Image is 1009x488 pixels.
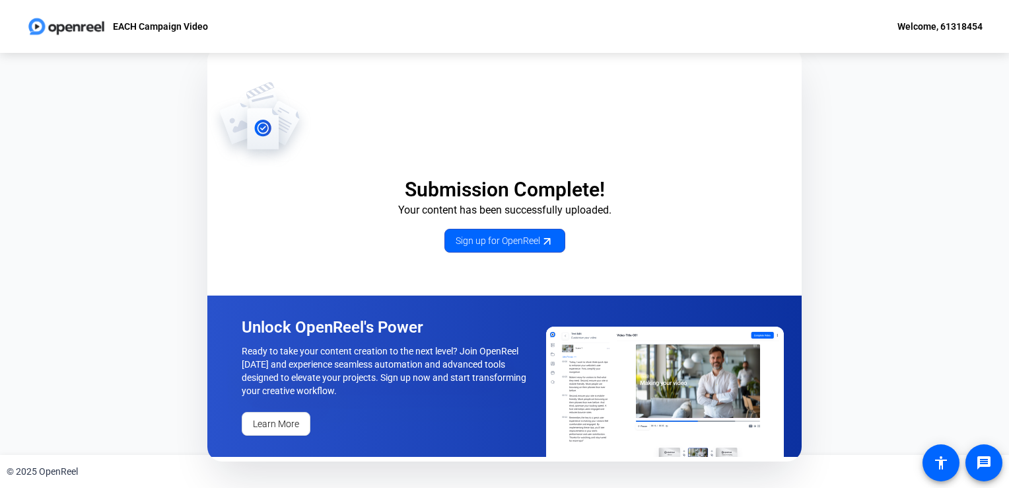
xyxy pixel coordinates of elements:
[207,81,312,167] img: OpenReel
[113,19,208,34] p: EACH Campaign Video
[444,229,565,253] a: Sign up for OpenReel
[253,417,299,431] span: Learn More
[242,412,310,436] a: Learn More
[456,234,554,248] span: Sign up for OpenReel
[207,177,802,202] p: Submission Complete!
[242,345,531,397] p: Ready to take your content creation to the next level? Join OpenReel [DATE] and experience seamle...
[242,317,531,338] p: Unlock OpenReel's Power
[546,327,784,457] img: OpenReel
[207,202,802,218] p: Your content has been successfully uploaded.
[933,455,949,471] mat-icon: accessibility
[897,19,983,34] div: Welcome, 61318454
[976,455,992,471] mat-icon: message
[26,13,106,40] img: OpenReel logo
[7,465,78,479] div: © 2025 OpenReel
